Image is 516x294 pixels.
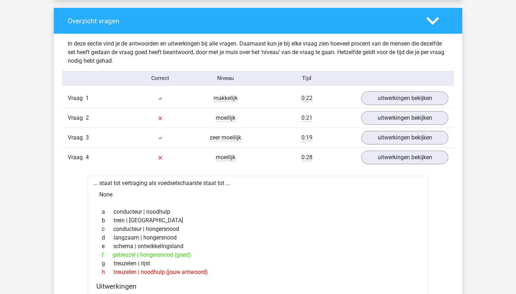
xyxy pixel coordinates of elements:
[96,225,420,233] div: conducteur | hongersnood
[258,74,356,82] div: Tijd
[301,154,312,161] span: 0:28
[301,95,312,102] span: 0:22
[214,95,238,102] span: makkelijk
[96,242,420,251] div: schema | ontwikkelingsland
[94,188,422,202] div: None
[361,111,448,125] a: uitwerkingen bekijken
[62,39,454,65] div: In deze sectie vind je de antwoorden en uitwerkingen bij alle vragen. Daarnaast kun je bij elke v...
[96,268,420,276] div: treuzelen | noodhulp (jouw antwoord)
[102,208,114,216] span: a
[86,154,89,161] span: 4
[96,251,420,259] div: getreuzel | hongersnood (goed)
[86,95,89,101] span: 1
[193,74,258,82] div: Niveau
[361,91,448,105] a: uitwerkingen bekijken
[68,17,416,25] h4: Overzicht vragen
[68,114,86,122] span: Vraag
[216,154,235,161] span: moeilijk
[68,94,86,103] span: Vraag
[102,233,114,242] span: d
[210,134,241,141] span: zeer moeilijk
[86,134,89,141] span: 3
[102,216,114,225] span: b
[102,242,113,251] span: e
[86,114,89,121] span: 2
[102,259,114,268] span: g
[361,151,448,164] a: uitwerkingen bekijken
[96,233,420,242] div: langzaam | hongersnood
[96,216,420,225] div: trein | [GEOGRAPHIC_DATA]
[102,268,114,276] span: h
[96,259,420,268] div: treuzelen | rijst
[301,114,312,122] span: 0:21
[96,208,420,216] div: conducteur | noodhulp
[68,153,86,162] span: Vraag
[96,282,420,290] h4: Uitwerkingen
[102,225,113,233] span: c
[216,114,235,122] span: moeilijk
[128,74,193,82] div: Correct
[68,133,86,142] span: Vraag
[301,134,312,141] span: 0:19
[102,251,113,259] span: f
[361,131,448,144] a: uitwerkingen bekijken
